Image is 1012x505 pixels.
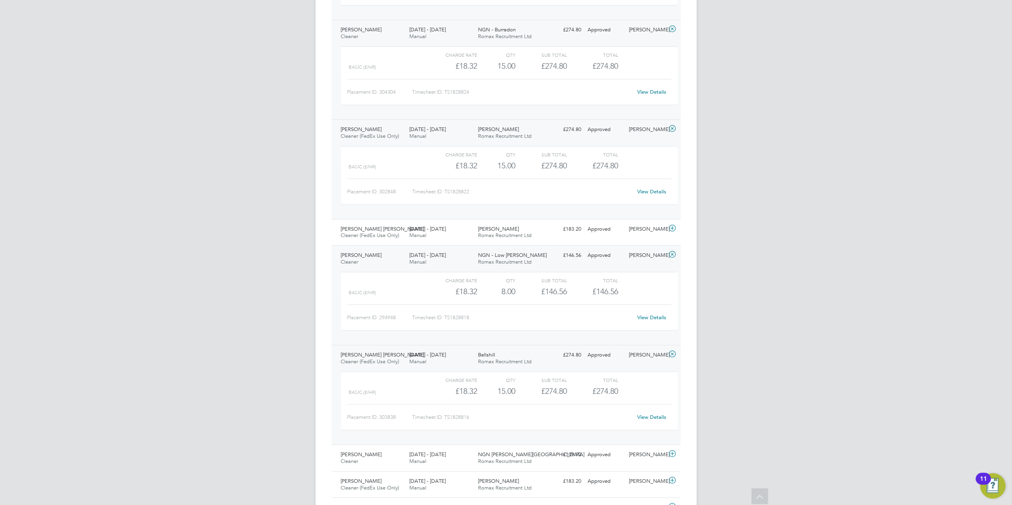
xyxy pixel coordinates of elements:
div: £18.32 [426,385,477,398]
span: [PERSON_NAME] [341,478,382,484]
div: £146.56 [516,285,567,298]
div: £146.56 [544,249,585,262]
span: Cleaner [341,33,359,40]
span: Romax Recruitment Ltd [478,484,532,491]
div: Approved [585,475,626,488]
span: [PERSON_NAME] [341,26,382,33]
div: £109.92 [544,448,585,461]
div: £274.80 [516,159,567,172]
div: QTY [477,375,516,385]
div: [PERSON_NAME] [626,123,667,136]
div: Sub Total [516,375,567,385]
div: Sub Total [516,50,567,60]
span: [PERSON_NAME] [PERSON_NAME] [341,351,424,358]
span: [DATE] - [DATE] [409,26,446,33]
div: Total [567,50,618,60]
div: QTY [477,50,516,60]
span: [PERSON_NAME] [478,478,519,484]
span: Cleaner (FedEx Use Only) [341,232,399,239]
span: Romax Recruitment Ltd [478,33,532,40]
span: Manual [409,258,426,265]
span: Romax Recruitment Ltd [478,258,532,265]
div: [PERSON_NAME] [626,223,667,236]
div: £18.32 [426,159,477,172]
span: Manual [409,33,426,40]
span: [PERSON_NAME] [341,252,382,258]
div: [PERSON_NAME] [626,448,667,461]
span: Basic (£/HR) [349,64,376,70]
span: NGN [PERSON_NAME][GEOGRAPHIC_DATA] [478,451,584,458]
div: Total [567,150,618,159]
div: Approved [585,23,626,37]
span: Cleaner (FedEx Use Only) [341,133,399,139]
span: Manual [409,133,426,139]
div: £274.80 [544,123,585,136]
div: Approved [585,123,626,136]
div: Placement ID: 303838 [347,411,412,424]
span: Cleaner [341,458,359,465]
span: Cleaner [341,258,359,265]
a: View Details [637,188,666,195]
div: [PERSON_NAME] [626,249,667,262]
div: Timesheet ID: TS1828824 [412,86,632,98]
span: Romax Recruitment Ltd [478,133,532,139]
div: Approved [585,249,626,262]
div: £274.80 [516,60,567,73]
span: Manual [409,458,426,465]
a: View Details [637,414,666,420]
div: Placement ID: 302848 [347,185,412,198]
div: Approved [585,223,626,236]
div: £18.32 [426,60,477,73]
div: [PERSON_NAME] [626,23,667,37]
div: Total [567,276,618,285]
div: Timesheet ID: TS1828822 [412,185,632,198]
span: £274.80 [592,386,618,396]
div: 15.00 [477,385,516,398]
span: Manual [409,232,426,239]
div: Timesheet ID: TS1828816 [412,411,632,424]
span: Basic (£/HR) [349,290,376,295]
div: Charge rate [426,50,477,60]
div: 8.00 [477,285,516,298]
button: Open Resource Center, 11 new notifications [980,473,1006,499]
div: Placement ID: 304304 [347,86,412,98]
a: View Details [637,89,666,95]
div: £274.80 [516,385,567,398]
span: [PERSON_NAME] [341,451,382,458]
div: 15.00 [477,159,516,172]
span: Basic (£/HR) [349,164,376,170]
span: [DATE] - [DATE] [409,126,446,133]
div: £274.80 [544,23,585,37]
div: Sub Total [516,150,567,159]
div: 15.00 [477,60,516,73]
span: [DATE] - [DATE] [409,252,446,258]
span: £146.56 [592,287,618,296]
span: Cleaner (FedEx Use Only) [341,358,399,365]
span: £274.80 [592,161,618,170]
span: [DATE] - [DATE] [409,451,446,458]
span: Cleaner (FedEx Use Only) [341,484,399,491]
a: View Details [637,314,666,321]
div: Sub Total [516,276,567,285]
span: NGN - Low [PERSON_NAME] [478,252,547,258]
div: Charge rate [426,276,477,285]
span: [PERSON_NAME] [478,126,519,133]
div: 11 [980,479,987,489]
div: [PERSON_NAME] [626,475,667,488]
div: Charge rate [426,375,477,385]
div: QTY [477,150,516,159]
div: Total [567,375,618,385]
span: [PERSON_NAME] [PERSON_NAME] [341,226,424,232]
div: Charge rate [426,150,477,159]
div: £274.80 [544,349,585,362]
div: £183.20 [544,223,585,236]
span: [DATE] - [DATE] [409,351,446,358]
div: [PERSON_NAME] [626,349,667,362]
span: [PERSON_NAME] [341,126,382,133]
span: [DATE] - [DATE] [409,226,446,232]
span: Basic (£/HR) [349,389,376,395]
span: Romax Recruitment Ltd [478,232,532,239]
div: QTY [477,276,516,285]
span: Manual [409,484,426,491]
div: £183.20 [544,475,585,488]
